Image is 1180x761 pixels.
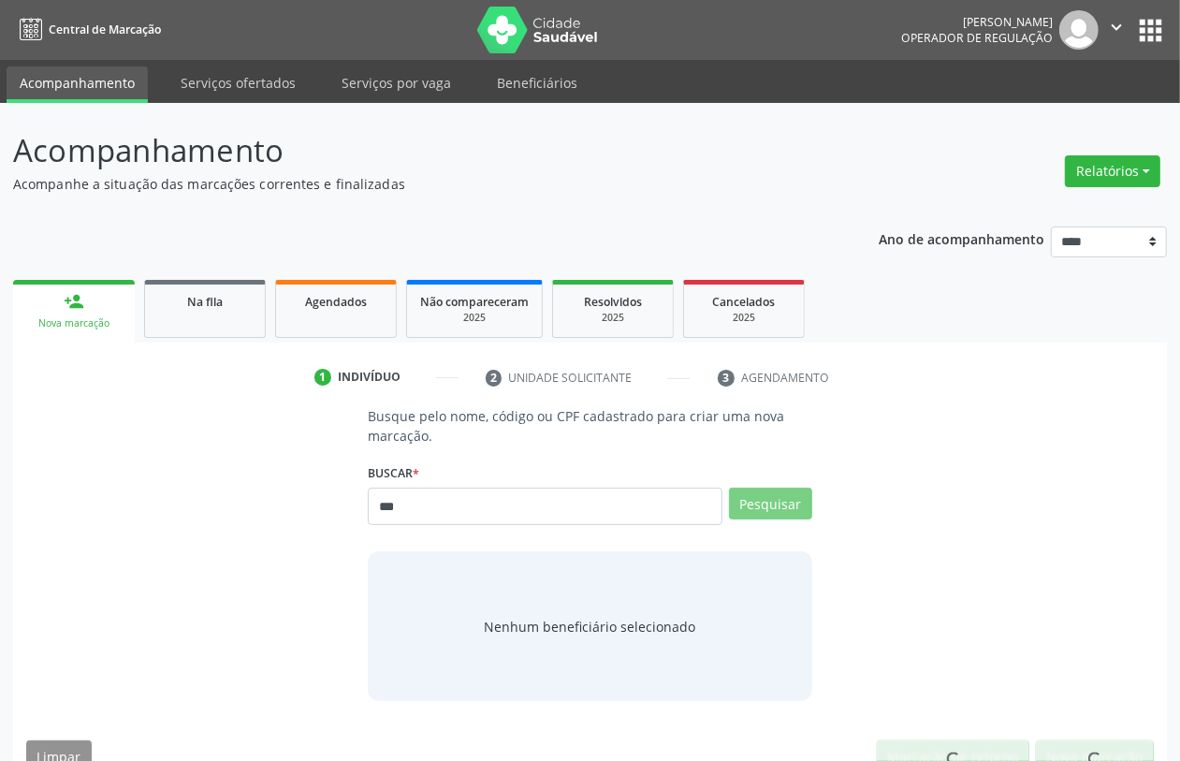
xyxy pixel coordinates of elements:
[1106,17,1127,37] i: 
[713,294,776,310] span: Cancelados
[13,14,161,45] a: Central de Marcação
[879,227,1044,250] p: Ano de acompanhamento
[49,22,161,37] span: Central de Marcação
[420,311,529,325] div: 2025
[13,127,821,174] p: Acompanhamento
[187,294,223,310] span: Na fila
[420,294,529,310] span: Não compareceram
[697,311,791,325] div: 2025
[1059,10,1099,50] img: img
[7,66,148,103] a: Acompanhamento
[1065,155,1160,187] button: Relatórios
[484,66,590,99] a: Beneficiários
[584,294,642,310] span: Resolvidos
[328,66,464,99] a: Serviços por vaga
[1099,10,1134,50] button: 
[64,291,84,312] div: person_add
[901,30,1053,46] span: Operador de regulação
[26,316,122,330] div: Nova marcação
[729,488,812,520] button: Pesquisar
[901,14,1053,30] div: [PERSON_NAME]
[338,369,401,386] div: Indivíduo
[13,174,821,194] p: Acompanhe a situação das marcações correntes e finalizadas
[368,406,811,446] p: Busque pelo nome, código ou CPF cadastrado para criar uma nova marcação.
[168,66,309,99] a: Serviços ofertados
[566,311,660,325] div: 2025
[314,369,331,386] div: 1
[368,459,419,488] label: Buscar
[1134,14,1167,47] button: apps
[484,617,695,637] span: Nenhum beneficiário selecionado
[305,294,367,310] span: Agendados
